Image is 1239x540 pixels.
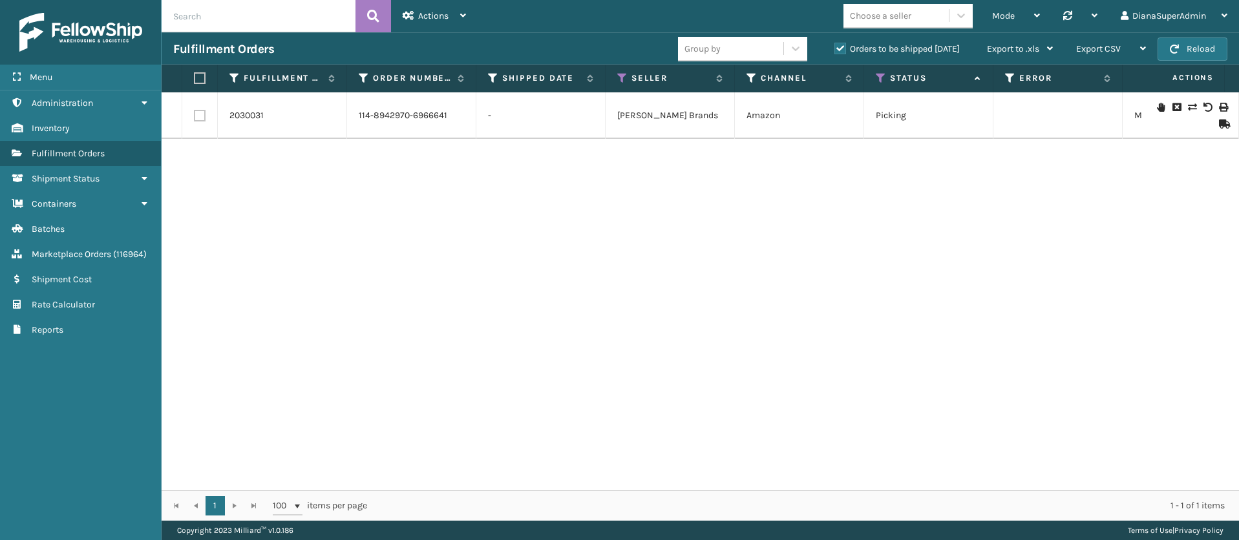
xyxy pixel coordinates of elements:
i: On Hold [1157,103,1165,112]
span: Export CSV [1076,43,1121,54]
a: Privacy Policy [1174,526,1223,535]
label: Channel [761,72,839,84]
td: Amazon [735,92,864,139]
span: 100 [273,499,292,512]
span: Containers [32,198,76,209]
div: Group by [684,42,721,56]
span: Shipment Status [32,173,100,184]
label: Order Number [373,72,451,84]
i: Print Label [1219,103,1227,112]
span: Mode [992,10,1015,21]
i: Cancel Fulfillment Order [1172,103,1180,112]
i: Mark as Shipped [1219,119,1227,129]
button: Reload [1158,37,1227,61]
span: Administration [32,98,93,109]
span: Rate Calculator [32,299,95,310]
a: 114-8942970-6966641 [359,109,447,122]
span: Inventory [32,123,70,134]
i: Change shipping [1188,103,1196,112]
a: MIL-CFB-S-A [1134,110,1185,121]
label: Error [1019,72,1097,84]
a: 2030031 [229,109,264,122]
label: Seller [631,72,710,84]
span: ( 116964 ) [113,249,147,260]
a: Terms of Use [1128,526,1172,535]
span: Export to .xls [987,43,1039,54]
td: - [476,92,606,139]
div: Choose a seller [850,9,911,23]
span: Actions [1132,67,1222,88]
span: Reports [32,324,63,335]
td: [PERSON_NAME] Brands [606,92,735,139]
span: Actions [418,10,449,21]
span: Fulfillment Orders [32,148,105,159]
span: Menu [30,72,52,83]
span: Batches [32,223,65,234]
td: Picking [864,92,993,139]
p: Copyright 2023 Milliard™ v 1.0.186 [177,521,293,540]
label: Fulfillment Order Id [244,72,322,84]
label: Status [890,72,968,84]
div: | [1128,521,1223,540]
span: items per page [273,496,367,515]
label: Shipped Date [502,72,580,84]
a: 1 [206,496,225,515]
label: Orders to be shipped [DATE] [834,43,960,54]
div: 1 - 1 of 1 items [385,499,1225,512]
i: Void Label [1203,103,1211,112]
span: Shipment Cost [32,274,92,285]
img: logo [19,13,142,52]
span: Marketplace Orders [32,249,111,260]
h3: Fulfillment Orders [173,41,274,57]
